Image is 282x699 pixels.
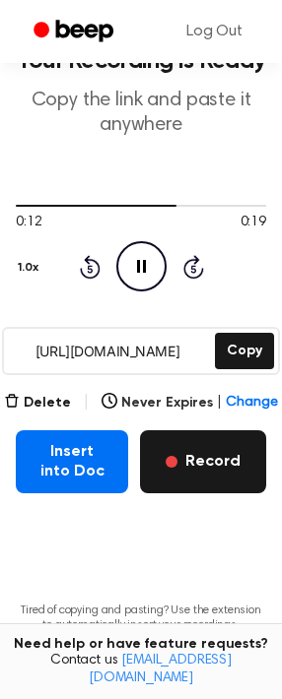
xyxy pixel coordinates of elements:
span: | [217,393,222,413]
p: Tired of copying and pasting? Use the extension to automatically insert your recordings. [16,604,266,633]
span: | [83,391,90,414]
button: Never Expires|Change [102,393,278,413]
span: Contact us [12,653,270,687]
a: Log Out [167,8,262,55]
span: 0:12 [16,213,41,233]
button: Copy [215,333,274,369]
button: Delete [4,393,71,413]
a: Beep [20,13,131,51]
button: 1.0x [16,251,46,285]
a: [EMAIL_ADDRESS][DOMAIN_NAME] [89,654,232,685]
p: Copy the link and paste it anywhere [16,89,266,138]
button: Record [140,430,266,493]
span: Change [226,393,278,413]
span: 0:19 [241,213,266,233]
button: Insert into Doc [16,430,128,493]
